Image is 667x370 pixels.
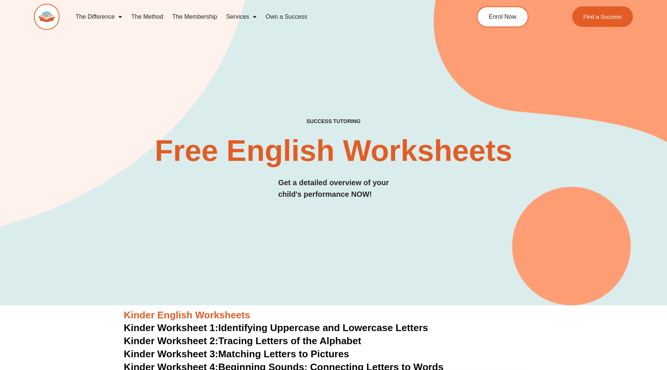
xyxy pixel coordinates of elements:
span: Find a Success [583,14,622,19]
a: Enrol Now [477,6,528,27]
a: The Difference [71,8,127,25]
span: Kinder Worksheet 2: [124,335,218,346]
h4: SUCCESS TUTORING​ [245,118,422,125]
h3: Kinder English Worksheets [124,309,543,322]
h3: Get a detailed overview of your child's performance NOW! [278,177,389,200]
a: Own a Success [261,8,312,25]
a: Find a Success [572,6,633,27]
h2: Free English Worksheets​ [136,136,531,166]
span: Kinder Worksheet 1: [124,322,218,333]
a: Kinder Worksheet 1:Identifying Uppercase and Lowercase Letters [124,322,428,333]
nav: Menu [71,8,443,25]
a: The Membership [168,8,222,25]
a: Kinder Worksheet 2:Tracing Letters of the Alphabet [124,335,361,346]
a: Services [222,8,261,25]
span: Kinder Worksheet 3: [124,348,218,360]
span: Enrol Now [489,14,516,20]
a: The Method [127,8,167,25]
a: Kinder Worksheet 3:Matching Letters to Pictures [124,348,349,360]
